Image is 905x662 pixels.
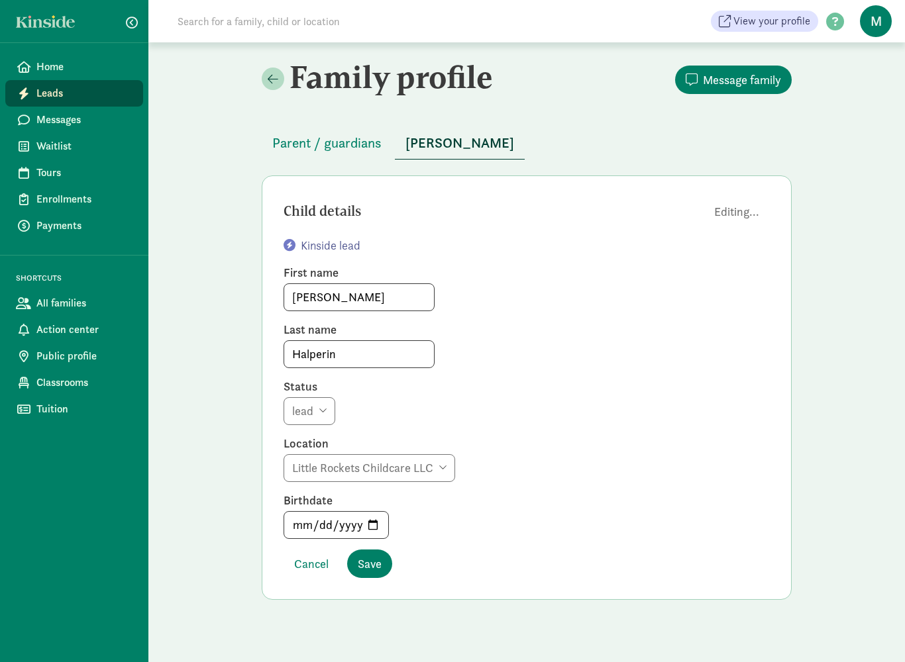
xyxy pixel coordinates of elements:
button: Cancel [284,549,339,578]
button: Editing... [704,197,770,226]
a: Payments [5,213,143,239]
a: Tours [5,160,143,186]
span: Waitlist [36,138,133,154]
button: Save [347,549,392,578]
span: [PERSON_NAME] [405,132,514,154]
label: First name [284,265,770,281]
span: Messages [36,112,133,128]
span: Message family [703,71,781,89]
span: Tours [36,165,133,181]
button: Message family [675,66,792,94]
span: Leads [36,85,133,101]
span: All families [36,295,133,311]
label: Location [284,436,770,451]
span: M [860,5,892,37]
label: Status [284,379,770,395]
h2: Family profile [262,58,524,95]
span: Tuition [36,401,133,417]
a: Action center [5,316,143,343]
span: Action center [36,322,133,338]
div: Child details [284,201,704,222]
span: Parent / guardians [272,132,382,154]
span: Classrooms [36,375,133,391]
a: All families [5,290,143,316]
div: Kinside lead [284,236,770,254]
span: Home [36,59,133,75]
span: Save [358,555,382,573]
span: View your profile [733,13,810,29]
button: Parent / guardians [262,127,392,159]
a: Enrollments [5,186,143,213]
a: Parent / guardians [262,136,392,151]
span: Cancel [294,555,329,573]
span: Enrollments [36,191,133,207]
a: Classrooms [5,369,143,396]
span: Payments [36,218,133,234]
label: Birthdate [284,493,770,508]
a: [PERSON_NAME] [395,136,525,151]
a: Public profile [5,343,143,369]
a: Tuition [5,396,143,422]
input: Search for a family, child or location [170,8,541,34]
a: View your profile [711,11,818,32]
a: Waitlist [5,133,143,160]
span: Public profile [36,348,133,364]
span: Editing... [714,203,759,220]
a: Leads [5,80,143,107]
iframe: Chat Widget [839,598,905,662]
a: Messages [5,107,143,133]
label: Last name [284,322,770,338]
a: Home [5,54,143,80]
button: [PERSON_NAME] [395,127,525,160]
